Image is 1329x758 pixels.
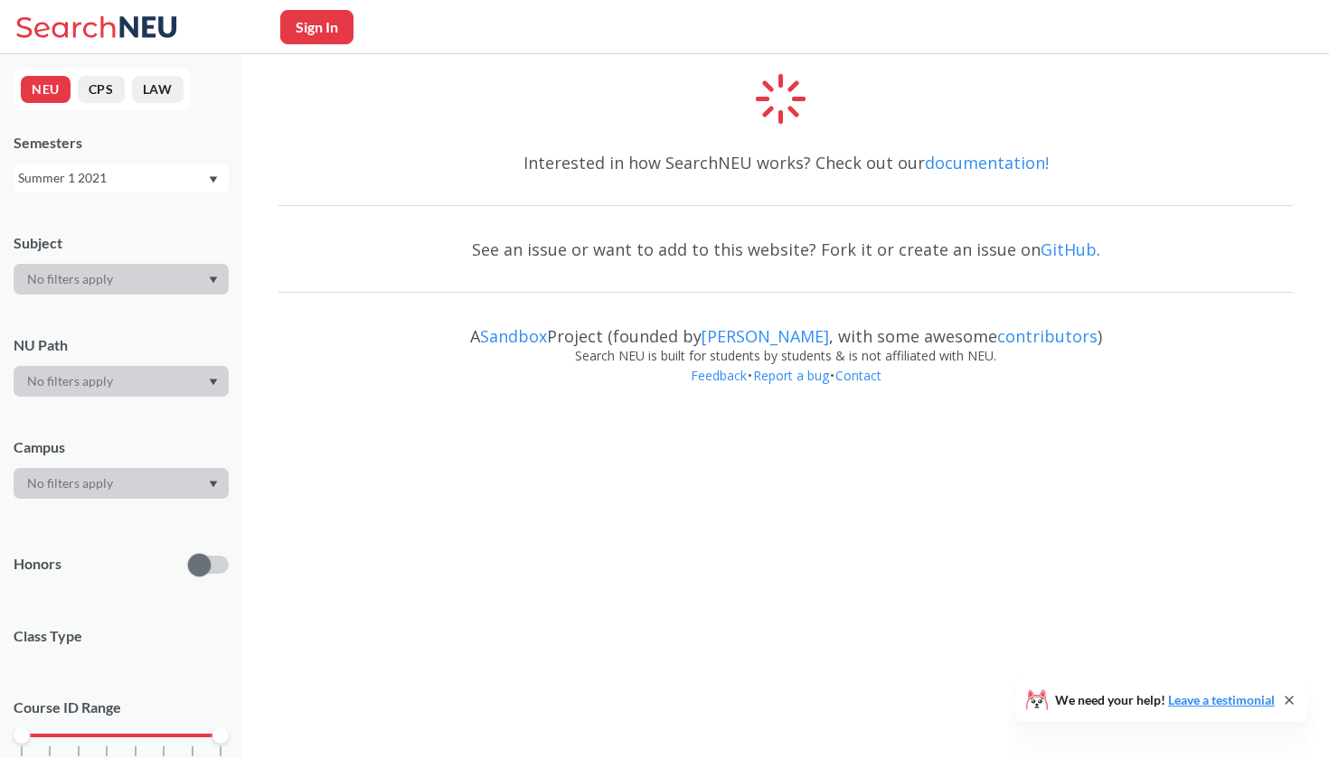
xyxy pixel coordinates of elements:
[690,367,748,384] a: Feedback
[278,366,1293,413] div: • •
[18,168,207,188] div: Summer 1 2021
[1041,239,1097,260] a: GitHub
[209,379,218,386] svg: Dropdown arrow
[14,233,229,253] div: Subject
[834,367,882,384] a: Contact
[278,346,1293,366] div: Search NEU is built for students by students & is not affiliated with NEU.
[78,76,125,103] button: CPS
[278,136,1293,189] div: Interested in how SearchNEU works? Check out our
[14,437,229,457] div: Campus
[14,133,229,153] div: Semesters
[1055,694,1275,707] span: We need your help!
[14,554,61,575] p: Honors
[14,264,229,295] div: Dropdown arrow
[280,10,353,44] button: Sign In
[1168,692,1275,707] a: Leave a testimonial
[209,276,218,284] svg: Dropdown arrow
[14,626,229,646] span: Class Type
[21,76,71,103] button: NEU
[209,481,218,488] svg: Dropdown arrow
[997,325,1098,347] a: contributors
[752,367,830,384] a: Report a bug
[278,310,1293,346] div: A Project (founded by , with some awesome )
[278,223,1293,276] div: See an issue or want to add to this website? Fork it or create an issue on .
[14,164,229,192] div: Summer 1 2021Dropdown arrow
[702,325,829,347] a: [PERSON_NAME]
[132,76,184,103] button: LAW
[14,366,229,397] div: Dropdown arrow
[209,176,218,183] svg: Dropdown arrow
[925,152,1049,173] a: documentation!
[480,325,547,347] a: Sandbox
[14,697,229,718] p: Course ID Range
[14,468,229,499] div: Dropdown arrow
[14,335,229,355] div: NU Path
